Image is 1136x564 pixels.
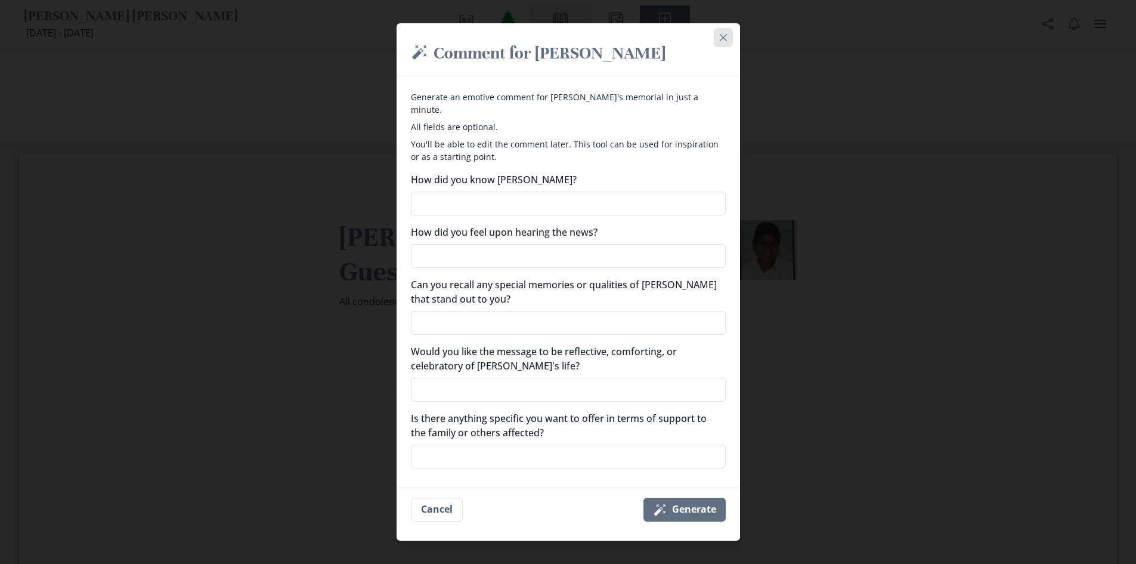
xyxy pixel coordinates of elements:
[411,225,719,239] label: How did you feel upon hearing the news?
[643,498,726,522] button: Generate
[411,172,719,187] label: How did you know [PERSON_NAME]?
[411,344,719,373] label: Would you like the message to be reflective, comforting, or celebratory of [PERSON_NAME]'s life?
[714,28,733,47] button: Close
[411,278,719,306] label: Can you recall any special memories or qualities of [PERSON_NAME] that stand out to you?
[411,42,726,66] h2: Comment for [PERSON_NAME]
[411,121,726,133] p: All fields are optional.
[411,411,719,440] label: Is there anything specific you want to offer in terms of support to the family or others affected?
[411,91,726,116] p: Generate an emotive comment for [PERSON_NAME]'s memorial in just a minute.
[411,138,726,163] p: You'll be able to edit the comment later. This tool can be used for inspiration or as a starting ...
[411,498,463,522] button: Cancel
